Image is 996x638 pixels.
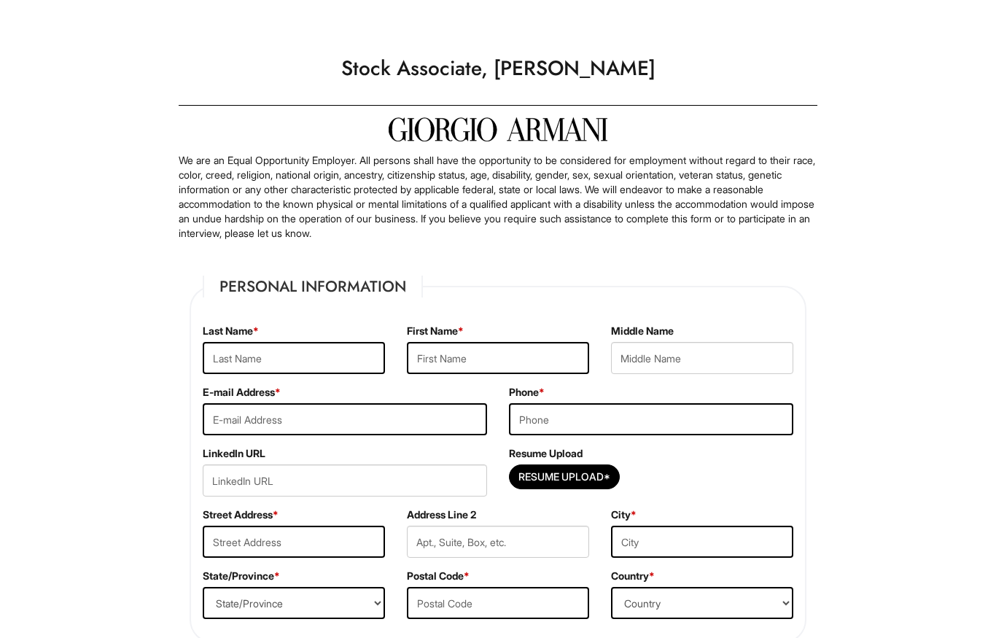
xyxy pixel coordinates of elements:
label: E-mail Address [203,385,281,400]
input: City [611,526,793,558]
label: Postal Code [407,569,470,583]
label: Phone [509,385,545,400]
input: Phone [509,403,793,435]
label: Last Name [203,324,259,338]
input: LinkedIn URL [203,464,487,497]
h1: Stock Associate, [PERSON_NAME] [167,44,829,93]
input: Last Name [203,342,385,374]
label: City [611,507,637,522]
legend: Personal Information [203,276,423,297]
input: Middle Name [611,342,793,374]
button: Resume Upload*Resume Upload* [509,464,620,489]
label: Country [611,569,655,583]
label: State/Province [203,569,280,583]
input: Postal Code [407,587,589,619]
label: LinkedIn URL [203,446,265,461]
label: Resume Upload [509,446,583,461]
select: State/Province [203,587,385,619]
input: First Name [407,342,589,374]
select: Country [611,587,793,619]
label: Address Line 2 [407,507,476,522]
input: E-mail Address [203,403,487,435]
input: Apt., Suite, Box, etc. [407,526,589,558]
label: Street Address [203,507,279,522]
label: Middle Name [611,324,674,338]
p: We are an Equal Opportunity Employer. All persons shall have the opportunity to be considered for... [179,153,817,241]
img: Giorgio Armani [389,117,607,141]
label: First Name [407,324,464,338]
input: Street Address [203,526,385,558]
